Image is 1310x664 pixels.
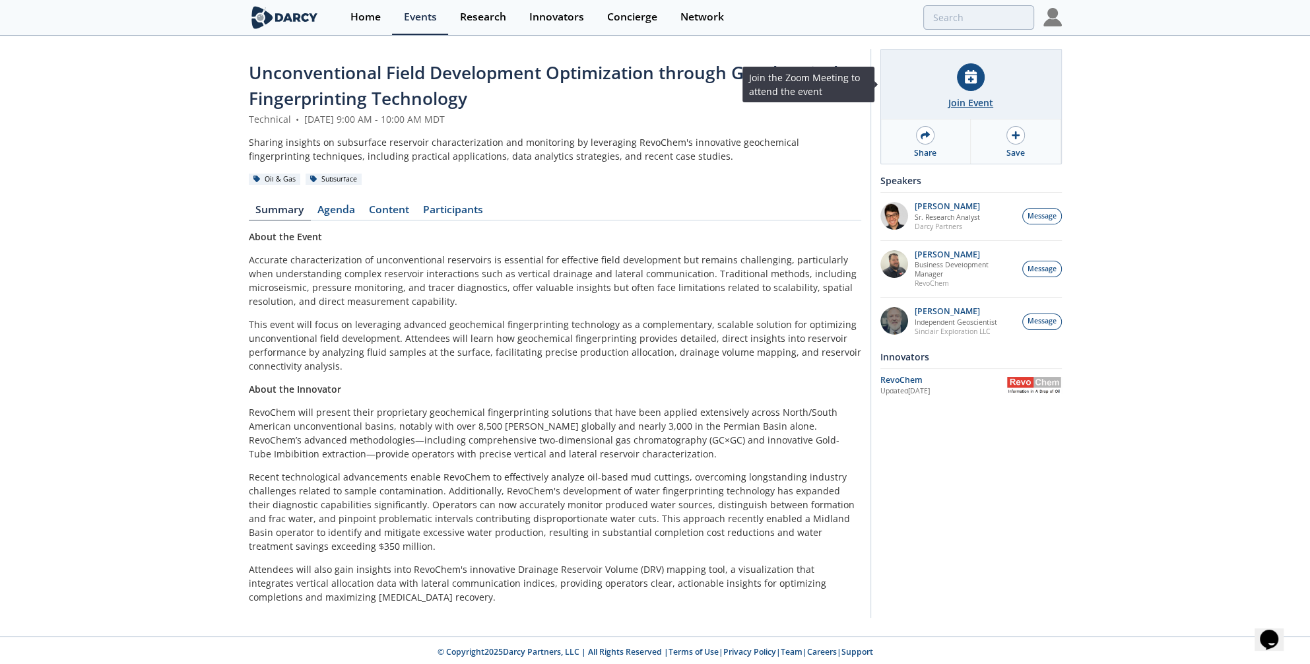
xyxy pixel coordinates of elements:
[1006,147,1025,159] div: Save
[880,374,1062,397] a: RevoChem Updated[DATE] RevoChem
[880,345,1062,368] div: Innovators
[350,12,381,22] div: Home
[249,317,861,373] p: This event will focus on leveraging advanced geochemical fingerprinting technology as a complemen...
[1022,208,1062,224] button: Message
[249,205,311,220] a: Summary
[306,174,362,185] div: Subsurface
[249,470,861,553] p: Recent technological advancements enable RevoChem to effectively analyze oil-based mud cuttings, ...
[1022,261,1062,277] button: Message
[915,202,980,211] p: [PERSON_NAME]
[680,12,724,22] div: Network
[1043,8,1062,26] img: Profile
[669,646,719,657] a: Terms of Use
[923,5,1034,30] input: Advanced Search
[915,250,1015,259] p: [PERSON_NAME]
[1255,611,1297,651] iframe: chat widget
[915,222,980,231] p: Darcy Partners
[915,327,997,336] p: Sinclair Exploration LLC
[915,317,997,327] p: Independent Geoscientist
[249,135,861,163] div: Sharing insights on subsurface reservoir characterization and monitoring by leveraging RevoChem's...
[880,202,908,230] img: pfbUXw5ZTiaeWmDt62ge
[915,307,997,316] p: [PERSON_NAME]
[915,279,1015,288] p: RevoChem
[249,61,838,110] span: Unconventional Field Development Optimization through Geochemical Fingerprinting Technology
[294,113,302,125] span: •
[404,12,437,22] div: Events
[249,562,861,604] p: Attendees will also gain insights into RevoChem's innovative Drainage Reservoir Volume (DRV) mapp...
[880,307,908,335] img: 790b61d6-77b3-4134-8222-5cb555840c93
[915,213,980,222] p: Sr. Research Analyst
[948,96,993,110] div: Join Event
[249,405,861,461] p: RevoChem will present their proprietary geochemical fingerprinting solutions that have been appli...
[460,12,506,22] div: Research
[1028,316,1057,327] span: Message
[249,253,861,308] p: Accurate characterization of unconventional reservoirs is essential for effective field developme...
[607,12,657,22] div: Concierge
[1022,314,1062,330] button: Message
[1006,377,1062,393] img: RevoChem
[841,646,873,657] a: Support
[249,174,301,185] div: Oil & Gas
[362,205,416,220] a: Content
[416,205,490,220] a: Participants
[880,374,1006,386] div: RevoChem
[1028,264,1057,275] span: Message
[249,112,861,126] div: Technical [DATE] 9:00 AM - 10:00 AM MDT
[915,260,1015,279] p: Business Development Manager
[880,250,908,278] img: 2k2ez1SvSiOh3gKHmcgF
[723,646,776,657] a: Privacy Policy
[167,646,1144,658] p: © Copyright 2025 Darcy Partners, LLC | All Rights Reserved | | | | |
[249,230,322,243] strong: About the Event
[311,205,362,220] a: Agenda
[880,169,1062,192] div: Speakers
[914,147,936,159] div: Share
[529,12,584,22] div: Innovators
[807,646,837,657] a: Careers
[1028,211,1057,222] span: Message
[781,646,802,657] a: Team
[249,6,321,29] img: logo-wide.svg
[249,383,341,395] strong: About the Innovator
[880,386,1006,397] div: Updated [DATE]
